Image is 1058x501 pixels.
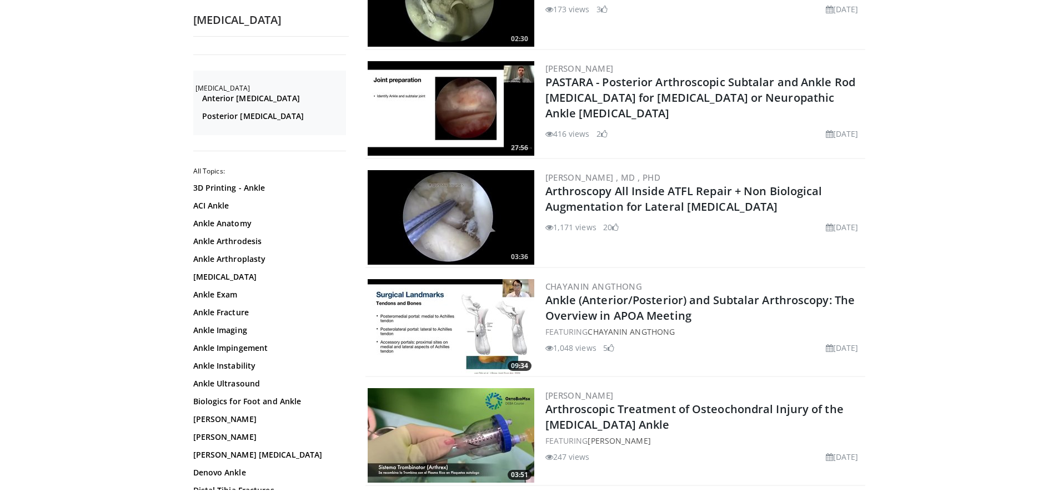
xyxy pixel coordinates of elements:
[193,218,343,229] a: Ankle Anatomy
[368,388,534,483] a: 03:51
[545,63,614,74] a: [PERSON_NAME]
[193,343,343,354] a: Ankle Impingement
[202,111,343,122] a: Posterior [MEDICAL_DATA]
[193,396,343,407] a: Biologics for Foot and Ankle
[596,128,608,140] li: 2
[193,236,343,247] a: Ankle Arthrodesis
[193,271,343,282] a: [MEDICAL_DATA]
[545,342,596,354] li: 1,048 views
[545,326,863,338] div: FEATURING
[826,3,859,15] li: [DATE]
[193,467,343,478] a: Denovo Ankle
[193,449,343,460] a: [PERSON_NAME] [MEDICAL_DATA]
[603,342,614,354] li: 5
[193,254,343,265] a: Ankle Arthroplasty
[193,289,343,300] a: Ankle Exam
[545,75,856,121] a: PASTARA - Posterior Arthroscopic Subtalar and Ankle Rod [MEDICAL_DATA] for [MEDICAL_DATA] or Neur...
[545,183,823,214] a: Arthroscopy All Inside ATFL Repair + Non Biological Augmentation for Lateral [MEDICAL_DATA]
[826,128,859,140] li: [DATE]
[508,34,531,44] span: 02:30
[826,221,859,233] li: [DATE]
[545,435,863,447] div: FEATURING
[193,414,343,425] a: [PERSON_NAME]
[193,485,343,496] a: Distal Tibia Fractures
[508,143,531,153] span: 27:56
[545,3,590,15] li: 173 views
[193,378,343,389] a: Ankle Ultrasound
[368,279,534,374] a: 09:34
[368,170,534,265] a: 03:36
[508,252,531,262] span: 03:36
[368,279,534,374] img: 1112377d-2eb1-48e6-8c8a-92ec2990d027.300x170_q85_crop-smart_upscale.jpg
[596,3,608,15] li: 3
[368,61,534,156] a: 27:56
[603,221,619,233] li: 20
[193,167,346,176] h2: All Topics:
[545,172,661,183] a: [PERSON_NAME] , MD , PhD
[193,200,343,211] a: ACI Ankle
[193,431,343,443] a: [PERSON_NAME]
[193,360,343,371] a: Ankle Instability
[508,361,531,371] span: 09:34
[193,182,343,194] a: 3D Printing - Ankle
[826,451,859,463] li: [DATE]
[588,326,675,337] a: Chayanin Angthong
[588,435,650,446] a: [PERSON_NAME]
[368,61,534,156] img: 96e9603a-ae17-4ec1-b4d8-ea1df7a30e1b.300x170_q85_crop-smart_upscale.jpg
[193,307,343,318] a: Ankle Fracture
[368,170,534,265] img: 7acb5ded-bd6b-42b6-b979-fb5534ffb1b3.300x170_q85_crop-smart_upscale.jpg
[508,470,531,480] span: 03:51
[545,390,614,401] a: [PERSON_NAME]
[202,93,343,104] a: Anterior [MEDICAL_DATA]
[826,342,859,354] li: [DATE]
[545,221,596,233] li: 1,171 views
[195,84,346,93] h2: [MEDICAL_DATA]
[545,451,590,463] li: 247 views
[545,292,855,323] a: Ankle (Anterior/Posterior) and Subtalar Arthroscopy: The Overview in APOA Meeting
[545,128,590,140] li: 416 views
[193,13,349,27] h2: [MEDICAL_DATA]
[368,388,534,483] img: cb174dbc-39cb-4290-8496-4d78eae532c9.300x170_q85_crop-smart_upscale.jpg
[545,281,643,292] a: Chayanin Angthong
[193,325,343,336] a: Ankle Imaging
[545,401,844,432] a: Arthroscopic Treatment of Osteochondral Injury of the [MEDICAL_DATA] Ankle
